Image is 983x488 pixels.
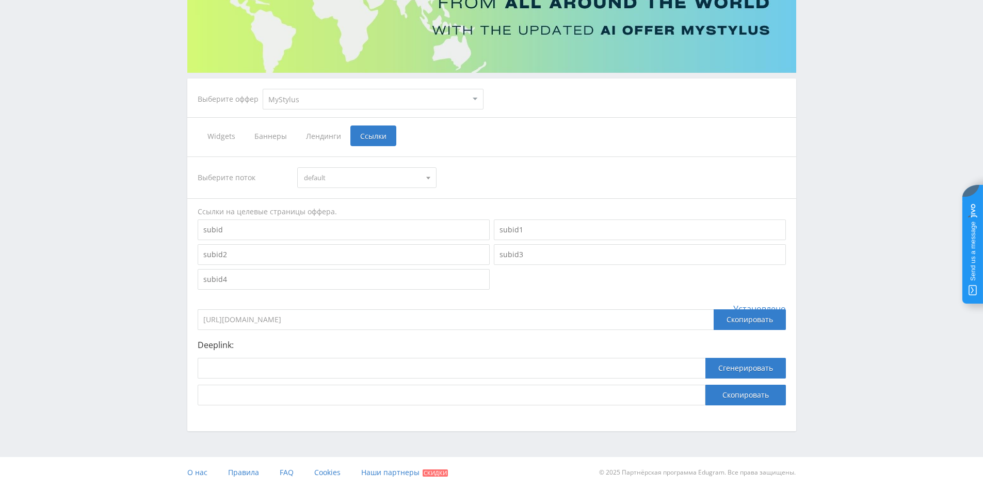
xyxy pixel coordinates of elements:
a: Наши партнеры Скидки [361,457,448,488]
span: Ссылки [350,125,396,146]
span: Правила [228,467,259,477]
button: Сгенерировать [705,358,786,379]
span: Cookies [314,467,341,477]
span: О нас [187,467,207,477]
a: Cookies [314,457,341,488]
p: Deeplink: [198,340,786,350]
div: Скопировать [714,309,786,330]
a: FAQ [280,457,294,488]
span: FAQ [280,467,294,477]
a: О нас [187,457,207,488]
span: Баннеры [245,125,296,146]
span: Установлено [733,304,786,313]
input: subid2 [198,244,490,265]
a: Правила [228,457,259,488]
div: Ссылки на целевые страницы оффера. [198,207,786,217]
span: Скидки [423,469,448,477]
input: subid4 [198,269,490,290]
div: © 2025 Партнёрская программа Edugram. Все права защищены. [496,457,796,488]
span: Widgets [198,125,245,146]
span: Лендинги [296,125,350,146]
span: Наши партнеры [361,467,420,477]
span: default [304,168,421,187]
div: Выберите поток [198,167,287,188]
button: Скопировать [705,385,786,405]
input: subid3 [494,244,786,265]
input: subid1 [494,219,786,240]
input: subid [198,219,490,240]
div: Выберите оффер [198,95,263,103]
